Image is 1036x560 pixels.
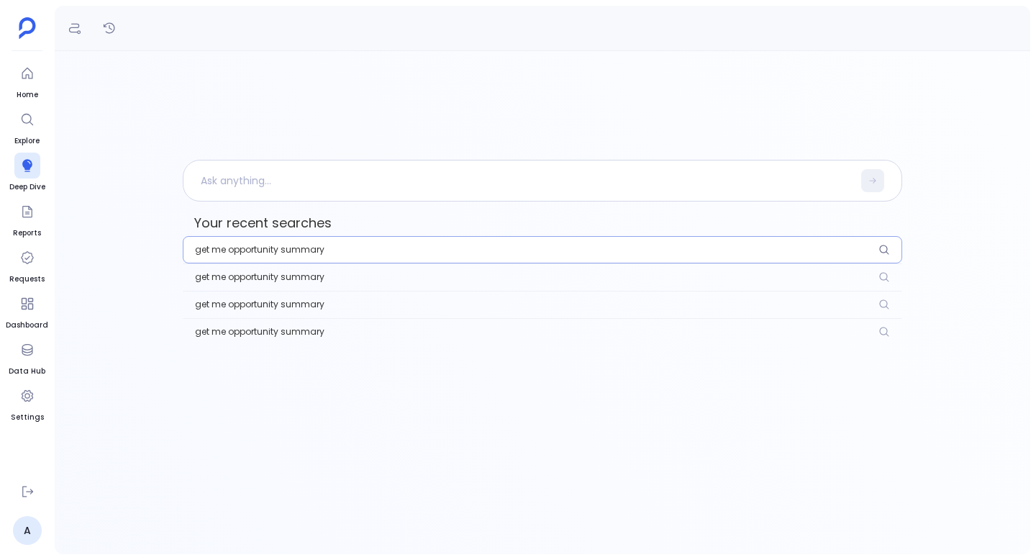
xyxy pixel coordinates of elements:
[19,17,36,39] img: petavue logo
[14,135,40,147] span: Explore
[13,227,41,239] span: Reports
[183,210,902,236] span: Your recent searches
[195,244,324,256] span: get me opportunity summary
[195,271,324,283] span: get me opportunity summary
[183,263,902,291] button: get me opportunity summary
[183,291,902,318] button: get me opportunity summary
[183,318,902,346] button: get me opportunity summary
[9,274,45,285] span: Requests
[6,320,48,331] span: Dashboard
[195,326,324,338] span: get me opportunity summary
[11,412,44,423] span: Settings
[9,153,45,193] a: Deep Dive
[9,337,45,377] a: Data Hub
[13,516,42,545] a: A
[98,17,121,40] button: History
[9,366,45,377] span: Data Hub
[14,60,40,101] a: Home
[9,245,45,285] a: Requests
[6,291,48,331] a: Dashboard
[14,107,40,147] a: Explore
[14,89,40,101] span: Home
[13,199,41,239] a: Reports
[9,181,45,193] span: Deep Dive
[63,17,86,40] button: Definitions
[11,383,44,423] a: Settings
[195,299,324,310] span: get me opportunity summary
[183,236,902,263] button: get me opportunity summary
